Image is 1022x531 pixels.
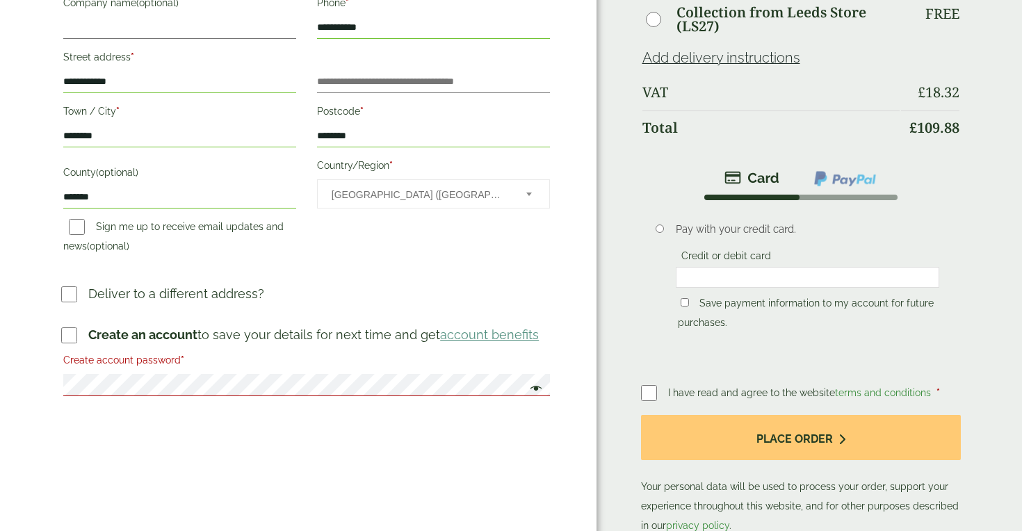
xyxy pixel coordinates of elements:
span: I have read and agree to the website [668,387,934,398]
abbr: required [116,106,120,117]
img: ppcp-gateway.png [813,170,877,188]
a: Add delivery instructions [642,49,800,66]
span: United Kingdom (UK) [332,180,508,209]
bdi: 18.32 [918,83,959,101]
label: Credit or debit card [676,250,777,265]
label: Country/Region [317,156,550,179]
bdi: 109.88 [909,118,959,137]
button: Place order [641,415,961,460]
a: account benefits [440,327,539,342]
p: Pay with your credit card. [676,222,939,237]
abbr: required [389,160,393,171]
label: Postcode [317,101,550,125]
label: Town / City [63,101,296,125]
span: (optional) [87,240,129,252]
a: privacy policy [666,520,729,531]
span: £ [909,118,917,137]
abbr: required [131,51,134,63]
abbr: required [936,387,940,398]
abbr: required [181,354,184,366]
span: Country/Region [317,179,550,209]
label: Save payment information to my account for future purchases. [678,297,934,332]
p: Deliver to a different address? [88,284,264,303]
span: £ [918,83,925,101]
span: (optional) [96,167,138,178]
label: Create account password [63,350,549,374]
p: to save your details for next time and get [88,325,539,344]
abbr: required [360,106,364,117]
th: Total [642,111,900,145]
label: Sign me up to receive email updates and news [63,221,284,256]
strong: Create an account [88,327,197,342]
label: Collection from Leeds Store (LS27) [676,6,900,33]
a: terms and conditions [835,387,931,398]
label: Street address [63,47,296,71]
th: VAT [642,76,900,109]
img: stripe.png [724,170,779,186]
iframe: Secure card payment input frame [680,271,935,284]
input: Sign me up to receive email updates and news(optional) [69,219,85,235]
label: County [63,163,296,186]
p: Free [925,6,959,22]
